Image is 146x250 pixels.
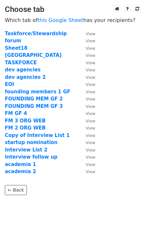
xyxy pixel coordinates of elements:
a: academia 2 [5,169,36,174]
a: View [79,45,95,51]
small: View [86,148,95,152]
a: View [79,169,95,174]
a: startup nomination [5,140,57,145]
a: Taskforce/Stewardship [5,31,67,36]
a: View [79,52,95,58]
a: Interview List 2 [5,147,47,153]
a: View [79,103,95,109]
a: View [79,38,95,44]
a: View [79,118,95,124]
h3: Choose tab [5,5,141,14]
a: View [79,74,95,80]
a: FM GF 4 [5,110,27,116]
small: View [86,140,95,145]
a: academia 1 [5,161,36,167]
a: this Google Sheet [37,17,83,23]
small: View [86,82,95,87]
small: View [86,155,95,160]
a: View [79,147,95,153]
a: EOI [5,81,14,87]
a: View [79,89,95,95]
small: View [86,60,95,65]
small: View [86,53,95,58]
a: View [79,132,95,138]
small: View [86,119,95,123]
a: FOUNDING MEM GF 2 [5,96,63,102]
a: View [79,81,95,87]
small: View [86,133,95,138]
small: View [86,111,95,116]
small: View [86,162,95,167]
a: View [79,60,95,66]
a: FM 3 ORG WEB [5,118,46,124]
a: FM 2 ORG WEB [5,125,46,131]
a: forum [5,38,21,44]
a: founding members 1 GF [5,89,70,95]
small: View [86,46,95,51]
a: [GEOGRAPHIC_DATA] [5,52,62,58]
a: ← Back [5,185,27,195]
a: dev agencies 2 [5,74,46,80]
a: View [79,96,95,102]
a: Copy of Interview List 1 [5,132,70,138]
a: Interview follow up [5,154,57,160]
small: View [86,169,95,174]
small: View [86,104,95,109]
a: FOUNDING MEM GF 3 [5,103,63,109]
a: TASKFORCE [5,60,37,66]
small: View [86,31,95,36]
a: dev agencies [5,67,41,73]
a: View [79,125,95,131]
a: View [79,154,95,160]
a: View [79,31,95,36]
a: View [79,140,95,145]
small: View [86,89,95,94]
a: View [79,67,95,73]
p: Which tab of has your recipients? [5,17,141,24]
small: View [86,126,95,130]
a: View [79,110,95,116]
a: View [79,161,95,167]
small: View [86,75,95,80]
small: View [86,97,95,101]
small: View [86,68,95,72]
small: View [86,38,95,43]
a: Sheet18 [5,45,27,51]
